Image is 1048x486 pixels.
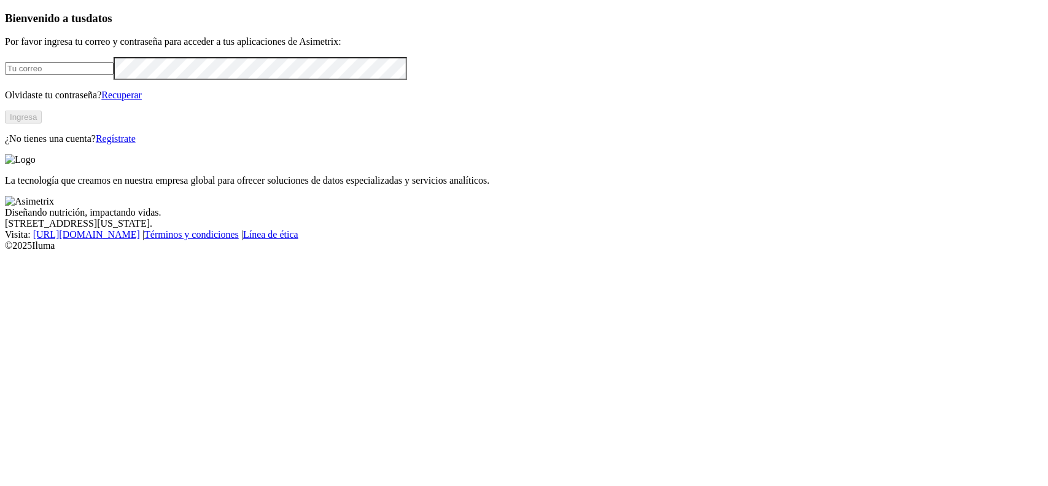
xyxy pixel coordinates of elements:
a: Términos y condiciones [144,229,239,240]
button: Ingresa [5,111,42,123]
img: Asimetrix [5,196,54,207]
a: Regístrate [96,133,136,144]
p: La tecnología que creamos en nuestra empresa global para ofrecer soluciones de datos especializad... [5,175,1043,186]
div: [STREET_ADDRESS][US_STATE]. [5,218,1043,229]
a: Recuperar [101,90,142,100]
p: Por favor ingresa tu correo y contraseña para acceder a tus aplicaciones de Asimetrix: [5,36,1043,47]
p: ¿No tienes una cuenta? [5,133,1043,144]
div: Visita : | | [5,229,1043,240]
div: Diseñando nutrición, impactando vidas. [5,207,1043,218]
a: Línea de ética [243,229,298,240]
p: Olvidaste tu contraseña? [5,90,1043,101]
span: datos [86,12,112,25]
input: Tu correo [5,62,114,75]
h3: Bienvenido a tus [5,12,1043,25]
img: Logo [5,154,36,165]
div: © 2025 Iluma [5,240,1043,251]
a: [URL][DOMAIN_NAME] [33,229,140,240]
